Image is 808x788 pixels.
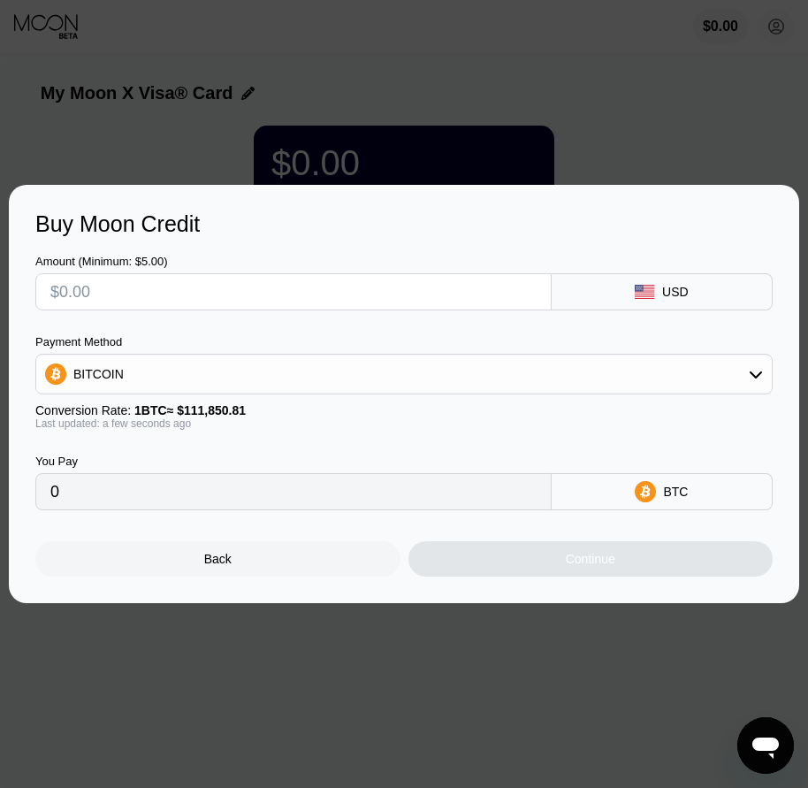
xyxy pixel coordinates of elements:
[36,356,772,392] div: BITCOIN
[134,403,246,417] span: 1 BTC ≈ $111,850.81
[35,403,773,417] div: Conversion Rate:
[35,211,773,237] div: Buy Moon Credit
[35,455,552,468] div: You Pay
[662,285,689,299] div: USD
[663,485,688,499] div: BTC
[35,335,773,348] div: Payment Method
[35,541,400,577] div: Back
[35,417,773,430] div: Last updated: a few seconds ago
[73,367,124,381] div: BITCOIN
[50,274,537,310] input: $0.00
[737,717,794,774] iframe: Button to launch messaging window
[204,552,232,566] div: Back
[35,255,552,268] div: Amount (Minimum: $5.00)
